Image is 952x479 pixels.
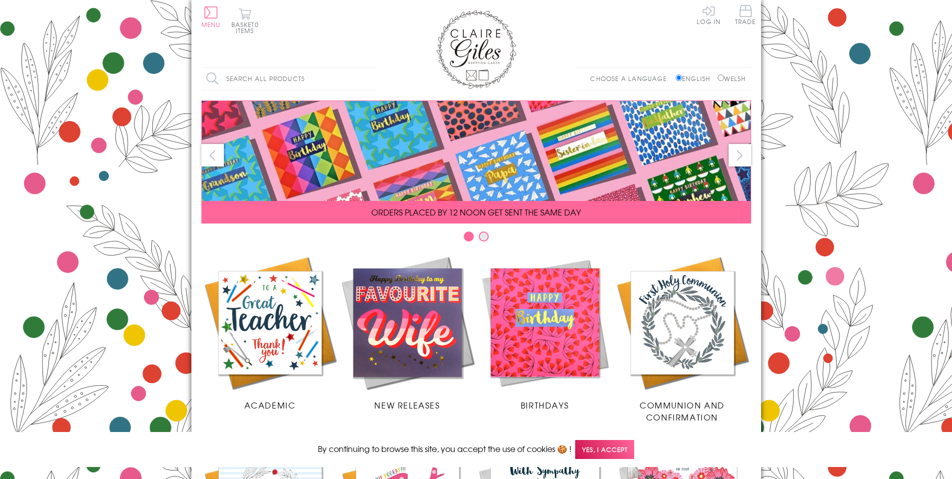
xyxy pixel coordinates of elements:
[614,254,751,423] a: Communion and Confirmation
[697,5,721,24] a: Log In
[201,254,339,411] a: Academic
[201,231,751,246] div: Carousel Pagination
[201,144,224,166] button: prev
[201,6,221,27] button: Menu
[371,206,581,218] span: ORDERS PLACED BY 12 NOON GET SENT THE SAME DAY
[521,399,569,411] span: Birthdays
[244,399,296,411] span: Academic
[735,5,756,26] a: Trade
[640,399,725,423] span: Communion and Confirmation
[676,74,682,81] input: English
[236,20,259,35] span: 0 items
[366,67,376,90] input: Search
[729,144,751,166] button: next
[436,10,516,89] img: Claire Giles Greetings Cards
[476,254,614,411] a: Birthdays
[201,20,221,29] span: Menu
[339,254,476,411] a: New Releases
[374,399,440,411] span: New Releases
[590,74,674,83] p: Choose a language:
[231,8,259,33] button: Basket0 items
[201,67,376,90] input: Search all products
[718,74,746,83] label: Welsh
[735,5,756,24] span: Trade
[464,231,474,241] button: Carousel Page 1 (Current Slide)
[479,231,489,241] button: Carousel Page 2
[676,74,715,83] label: English
[718,74,724,81] input: Welsh
[575,440,634,459] span: Yes, I accept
